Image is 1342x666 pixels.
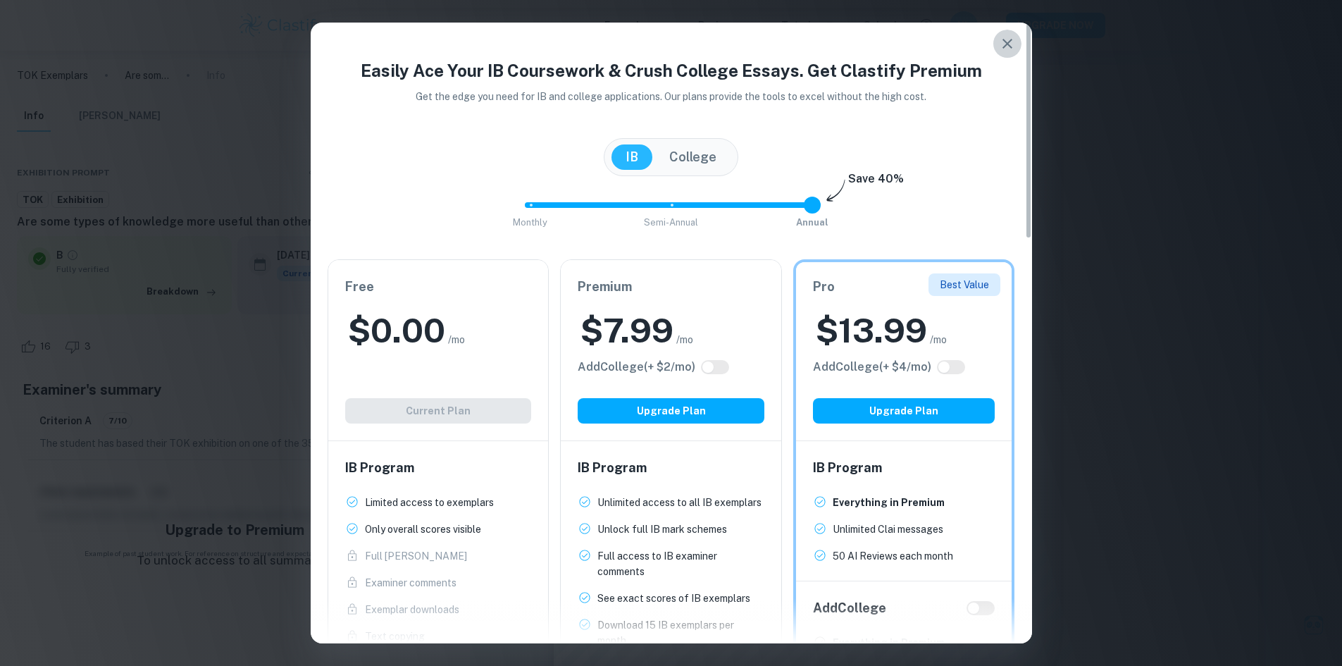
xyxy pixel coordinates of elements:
[813,398,995,424] button: Upgrade Plan
[611,144,652,170] button: IB
[940,277,989,292] p: Best Value
[833,522,943,537] p: Unlimited Clai messages
[930,332,947,347] span: /mo
[578,359,695,376] h6: Click to see all the additional College features.
[365,548,467,564] p: Full [PERSON_NAME]
[365,495,494,510] p: Limited access to exemplars
[365,575,456,591] p: Examiner comments
[578,277,764,297] h6: Premium
[813,359,931,376] h6: Click to see all the additional College features.
[597,591,750,606] p: See exact scores of IB exemplars
[578,458,764,478] h6: IB Program
[848,171,904,195] h6: Save 40%
[816,308,927,353] h2: $ 13.99
[448,332,465,347] span: /mo
[813,277,995,297] h6: Pro
[345,458,532,478] h6: IB Program
[597,495,762,510] p: Unlimited access to all IB exemplars
[578,398,764,424] button: Upgrade Plan
[580,308,673,353] h2: $ 7.99
[348,308,445,353] h2: $ 0.00
[826,179,845,203] img: subscription-arrow.svg
[644,217,698,228] span: Semi-Annual
[655,144,731,170] button: College
[597,548,764,579] p: Full access to IB examiner comments
[396,89,946,104] p: Get the edge you need for IB and college applications. Our plans provide the tools to excel witho...
[796,217,828,228] span: Annual
[676,332,693,347] span: /mo
[597,522,727,537] p: Unlock full IB mark schemes
[513,217,547,228] span: Monthly
[328,58,1015,83] h4: Easily Ace Your IB Coursework & Crush College Essays. Get Clastify Premium
[345,277,532,297] h6: Free
[833,548,953,564] p: 50 AI Reviews each month
[813,458,995,478] h6: IB Program
[365,522,481,537] p: Only overall scores visible
[833,495,945,510] p: Everything in Premium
